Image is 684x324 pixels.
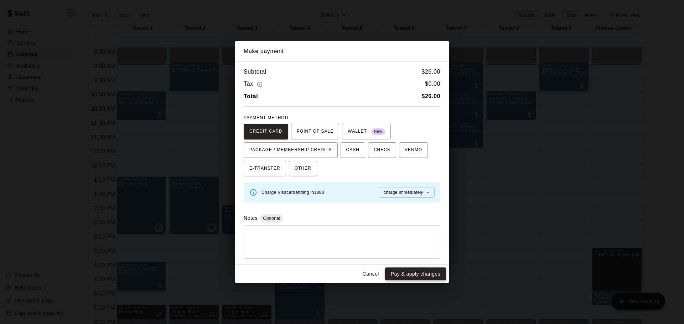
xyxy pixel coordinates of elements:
[244,124,288,139] button: CREDIT CARD
[341,142,365,158] button: CASH
[371,127,385,137] span: New
[359,267,382,281] button: Cancel
[244,93,258,99] b: Total
[385,267,446,281] button: Pay & apply changes
[405,144,422,156] span: VENMO
[249,144,332,156] span: PACKAGE / MEMBERSHIP CREDITS
[249,163,280,174] span: E-TRANSFER
[421,67,440,76] h6: $ 26.00
[244,215,258,221] label: Notes
[235,41,449,62] h2: Make payment
[346,144,359,156] span: CASH
[342,124,391,139] button: WALLET New
[368,142,396,158] button: CHECK
[260,216,283,221] span: Optional
[374,144,390,156] span: CHECK
[297,126,333,137] span: POINT OF SALE
[244,67,266,76] h6: Subtotal
[425,79,440,89] h6: $ 0.00
[244,161,286,176] button: E-TRANSFER
[421,93,440,99] b: $ 26.00
[244,115,288,120] span: PAYMENT METHOD
[348,126,385,137] span: WALLET
[289,161,317,176] button: OTHER
[399,142,428,158] button: VENMO
[244,79,264,89] h6: Tax
[261,190,324,195] span: Charge Visa card ending in 1888
[249,126,283,137] span: CREDIT CARD
[244,142,338,158] button: PACKAGE / MEMBERSHIP CREDITS
[384,190,423,195] span: charge immediately
[291,124,339,139] button: POINT OF SALE
[295,163,311,174] span: OTHER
